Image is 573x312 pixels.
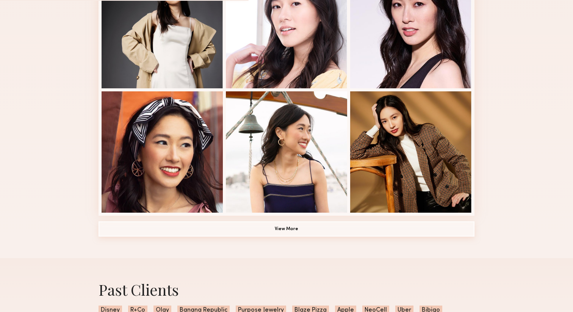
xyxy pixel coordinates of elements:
[99,279,474,299] div: Past Clients
[99,221,474,237] button: View More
